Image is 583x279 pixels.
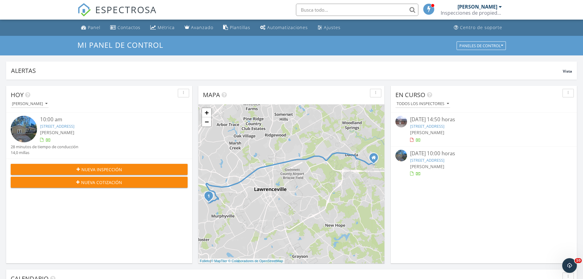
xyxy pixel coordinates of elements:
[11,116,188,156] a: 10:00 am [STREET_ADDRESS] [PERSON_NAME] 28 minutos de tiempo de conducción 14,0 millas
[158,25,175,30] font: Métrica
[77,3,91,17] img: El mejor software de inspección de viviendas: Spectora
[202,117,211,126] a: Alejar
[228,259,283,263] a: © Colaboradores de OpenStreetMap
[410,157,444,163] font: [STREET_ADDRESS]
[410,116,455,123] font: [DATE] 14:50 horas
[258,22,310,33] a: Automatizaciones (básicas)
[40,123,74,129] font: [STREET_ADDRESS]
[11,116,37,142] img: 9575564%2Freports%2F47ea12ea-b1b8-43f6-bb2e-b5c0b58d1ff5%2Fcover_photos%2Fmu5S4LEd2KEIQE7dDUp2%2F...
[11,177,188,188] button: Nueva cotización
[205,118,209,126] font: −
[458,3,497,10] font: [PERSON_NAME]
[410,150,455,157] font: [DATE] 10:00 horas
[410,123,444,129] font: [STREET_ADDRESS]
[191,25,213,30] font: Avanzado
[395,116,407,127] img: 9574726%2Freports%2Fbba95d84-962d-4244-b837-a018a137094b%2Fcover_photos%2FmUCxBi0lyh5NWbLhd5Ih%2F...
[441,9,536,16] font: Inspecciones de propiedad Colossus, LLC
[296,4,418,16] input: Busca todo...
[108,22,143,33] a: Contactos
[395,91,425,99] font: En curso
[203,91,220,99] font: Mapa
[457,41,506,50] button: Paneles de control
[11,144,78,149] font: 28 minutos de tiempo de conducción
[12,101,43,106] font: [PERSON_NAME]
[209,196,212,199] div: 2014 Poplar Ridge NW, Lawrenceville, GA 30044
[441,10,502,16] div: Inspecciones de propiedad Colossus, LLC
[11,66,36,75] font: Alertas
[324,25,341,30] font: Ajustes
[11,164,188,175] button: Nueva inspección
[397,101,444,106] font: Todos los inspectores
[148,22,177,33] a: Métrica
[395,150,572,177] a: [DATE] 10:00 horas [STREET_ADDRESS] [PERSON_NAME]
[77,40,163,50] font: Mi panel de control
[81,167,122,172] font: Nueva inspección
[395,150,407,161] img: 9575564%2Freports%2F47ea12ea-b1b8-43f6-bb2e-b5c0b58d1ff5%2Fcover_photos%2Fmu5S4LEd2KEIQE7dDUp2%2F...
[563,69,572,74] font: Vista
[11,91,24,99] font: Hoy
[79,22,103,33] a: Panel
[221,22,253,33] a: Plantillas
[374,157,377,161] div: 2814 Porches Ln, Dacula, GA 30019
[395,100,450,108] button: Todos los inspectores
[11,100,49,108] button: [PERSON_NAME]
[202,108,211,117] a: Dar un golpe de zoom
[88,25,100,30] font: Panel
[562,258,577,273] iframe: Chat en vivo de Intercom
[410,164,444,169] font: [PERSON_NAME]
[182,22,216,33] a: Avanzado
[207,193,210,199] font: 1
[451,22,505,33] a: Centro de soporte
[459,43,501,48] font: Paneles de control
[410,130,444,135] font: [PERSON_NAME]
[40,130,74,135] font: [PERSON_NAME]
[11,150,29,155] font: 14,0 millas
[205,109,209,116] font: +
[95,3,157,16] font: ESPECTROSA
[118,25,140,30] font: Contactos
[230,25,250,30] font: Plantillas
[211,259,227,263] a: © MapTiler
[460,25,502,30] font: Centro de soporte
[576,258,581,262] font: 10
[40,116,62,123] font: 10:00 am
[267,25,308,30] font: Automatizaciones
[315,22,343,33] a: Ajustes
[81,179,122,185] font: Nueva cotización
[395,116,572,143] a: [DATE] 14:50 horas [STREET_ADDRESS] [PERSON_NAME]
[77,8,157,21] a: ESPECTROSA
[210,259,211,263] font: |
[200,259,210,263] a: Folleto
